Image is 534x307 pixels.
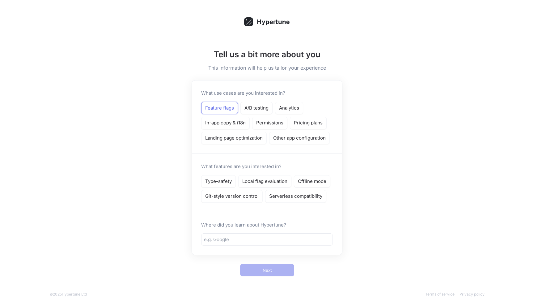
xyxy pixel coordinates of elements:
p: Git-style version control [205,193,259,200]
p: Type-safety [205,178,232,185]
p: Analytics [279,105,299,112]
p: Other app configuration [273,135,326,142]
span: Next [263,268,272,272]
h1: Tell us a bit more about you [192,48,342,60]
p: In-app copy & i18n [205,119,246,127]
h5: This information will help us tailor your experience [192,64,342,71]
div: © 2025 Hypertune Ltd [49,292,87,297]
p: Offline mode [298,178,326,185]
p: Where did you learn about Hypertune? [201,222,333,229]
p: Pricing plans [294,119,323,127]
p: A/B testing [244,105,269,112]
a: Terms of service [425,292,455,296]
p: What use cases are you interested in? [201,90,285,97]
p: Feature flags [205,105,234,112]
p: Landing page optimization [205,135,263,142]
p: Serverless compatibility [269,193,322,200]
button: Next [240,264,294,276]
input: e.g. Google [204,236,330,243]
p: Local flag evaluation [242,178,287,185]
a: Privacy policy [460,292,485,296]
p: Permissions [256,119,283,127]
p: What features are you interested in? [201,163,282,170]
